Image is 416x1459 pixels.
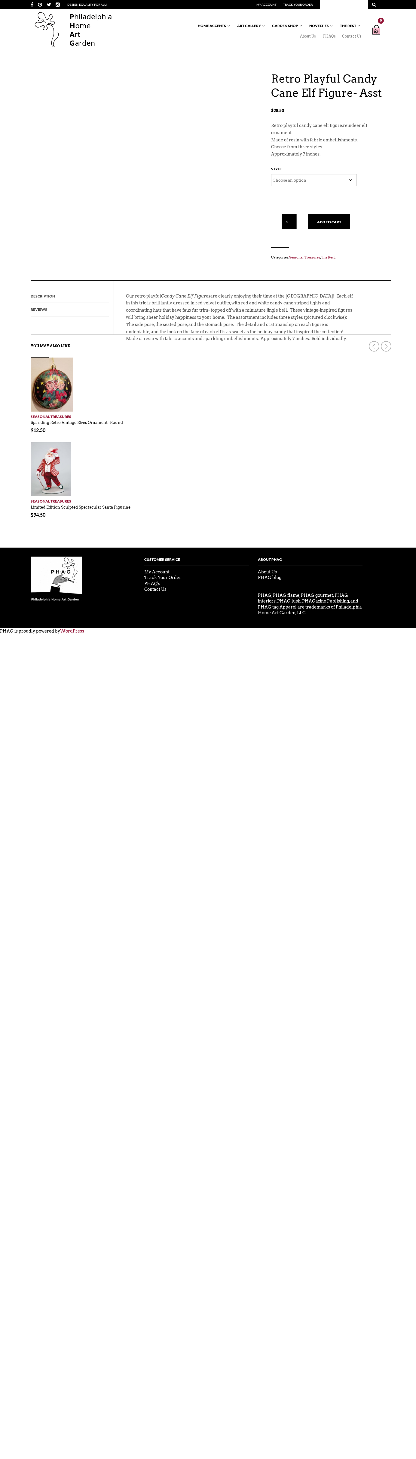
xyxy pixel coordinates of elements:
h4: About PHag [258,557,362,566]
a: Novelties [306,21,333,31]
span: $ [271,108,274,113]
p: Our retro playful are clearly enjoying their time at the [GEOGRAPHIC_DATA]! Each elf in this trio... [126,293,353,349]
p: Made of resin with fabric embellishments. [271,137,385,144]
a: PHAG blog [258,575,281,580]
a: Limited Edition Sculpted Spectacular Santa Figurine [31,502,130,510]
p: Choose from three styles. [271,143,385,151]
a: Garden Shop [269,21,303,31]
strong: You may also like… [31,344,72,348]
a: Art Gallery [234,21,265,31]
a: Contact Us [144,587,167,592]
a: Home Accents [195,21,231,31]
p: Approximately 7 inches. [271,151,385,158]
bdi: 12.50 [31,427,45,433]
span: $ [31,512,33,518]
a: About Us [258,569,277,574]
span: $ [31,427,33,433]
a: Contact Us [339,34,361,39]
a: My Account [144,569,170,574]
a: Seasonal Treasures [31,412,391,419]
label: Style [271,165,282,174]
span: Categories: , . [271,254,385,261]
a: Description [31,290,55,303]
img: phag-logo-compressor.gif [31,557,82,602]
a: WordPress [60,629,84,633]
a: Seasonal Treasures [289,255,320,259]
p: Retro playful candy cane elf figure.reindeer elf ornament. [271,122,385,137]
a: The Rest [337,21,361,31]
p: PHAG, PHAG flame, PHAG gourmet, PHAG interiors, PHAG lush, PHAGazine Publishing, and PHAG tag App... [258,593,362,616]
a: Reviews [31,303,47,316]
a: Seasonal Treasures [31,496,391,504]
a: Track Your Order [283,3,313,6]
a: My Account [256,3,277,6]
button: Add to cart [308,214,350,229]
bdi: 94.50 [31,512,45,518]
a: The Rest [321,255,335,259]
a: Track Your Order [144,575,181,580]
h1: Retro Playful Candy Cane Elf Figure- Asst [271,72,385,100]
a: PHAQs [319,34,339,39]
bdi: 28.50 [271,108,284,113]
input: Qty [282,214,297,229]
a: Sparkling Retro Vintage Elves Ornament- Round [31,417,123,425]
a: PHAQ's [144,581,160,586]
h4: Customer Service [144,557,249,566]
div: 0 [378,18,384,24]
a: About Us [296,34,319,39]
